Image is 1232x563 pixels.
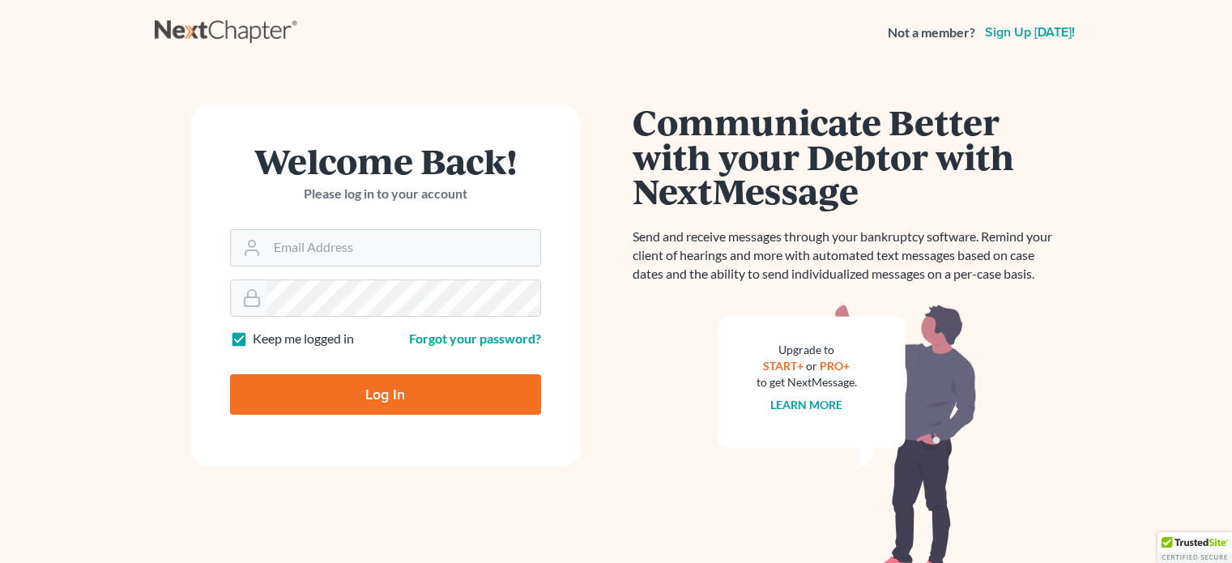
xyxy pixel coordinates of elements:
h1: Welcome Back! [230,143,541,178]
div: TrustedSite Certified [1157,532,1232,563]
input: Log In [230,374,541,415]
label: Keep me logged in [253,330,354,348]
a: Forgot your password? [409,331,541,346]
span: or [806,359,817,373]
p: Please log in to your account [230,185,541,203]
input: Email Address [267,230,540,266]
a: Learn more [770,398,842,412]
a: PRO+ [820,359,850,373]
a: Sign up [DATE]! [982,26,1078,39]
div: to get NextMessage. [757,374,857,390]
div: Upgrade to [757,342,857,358]
h1: Communicate Better with your Debtor with NextMessage [633,104,1062,208]
strong: Not a member? [888,23,975,42]
p: Send and receive messages through your bankruptcy software. Remind your client of hearings and mo... [633,228,1062,284]
a: START+ [763,359,804,373]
